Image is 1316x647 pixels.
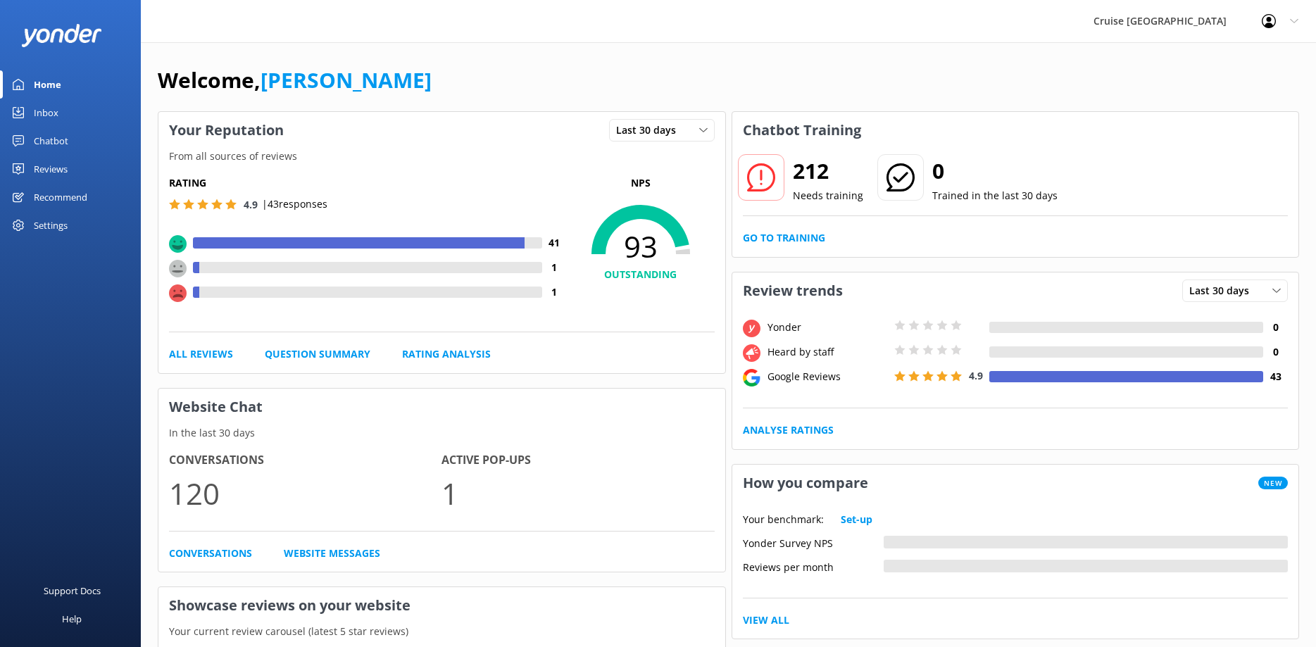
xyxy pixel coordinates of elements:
span: Last 30 days [1189,283,1258,299]
h4: Conversations [169,451,441,470]
h4: 1 [542,260,567,275]
h5: Rating [169,175,567,191]
span: 4.9 [244,198,258,211]
h4: 43 [1263,369,1288,384]
span: Last 30 days [616,123,684,138]
div: Yonder Survey NPS [743,536,884,548]
p: From all sources of reviews [158,149,725,164]
div: Home [34,70,61,99]
span: 4.9 [969,369,983,382]
a: [PERSON_NAME] [261,65,432,94]
a: Question Summary [265,346,370,362]
p: Your current review carousel (latest 5 star reviews) [158,624,725,639]
div: Google Reviews [764,369,891,384]
a: Go to Training [743,230,825,246]
h4: 1 [542,284,567,300]
p: | 43 responses [262,196,327,212]
h4: OUTSTANDING [567,267,715,282]
h2: 212 [793,154,863,188]
p: In the last 30 days [158,425,725,441]
a: All Reviews [169,346,233,362]
div: Settings [34,211,68,239]
a: Website Messages [284,546,380,561]
h3: Showcase reviews on your website [158,587,725,624]
p: Trained in the last 30 days [932,188,1058,203]
div: Reviews [34,155,68,183]
p: Needs training [793,188,863,203]
div: Help [62,605,82,633]
p: 1 [441,470,714,517]
h1: Welcome, [158,63,432,97]
p: NPS [567,175,715,191]
div: Yonder [764,320,891,335]
div: Chatbot [34,127,68,155]
h4: 41 [542,235,567,251]
h4: Active Pop-ups [441,451,714,470]
span: 93 [567,229,715,264]
p: Your benchmark: [743,512,824,527]
a: Rating Analysis [402,346,491,362]
h3: Website Chat [158,389,725,425]
h2: 0 [932,154,1058,188]
h3: Review trends [732,272,853,309]
h3: Your Reputation [158,112,294,149]
div: Heard by staff [764,344,891,360]
img: yonder-white-logo.png [21,24,102,47]
span: New [1258,477,1288,489]
h3: Chatbot Training [732,112,872,149]
div: Recommend [34,183,87,211]
a: View All [743,613,789,628]
p: 120 [169,470,441,517]
div: Inbox [34,99,58,127]
h4: 0 [1263,344,1288,360]
div: Reviews per month [743,560,884,572]
a: Analyse Ratings [743,422,834,438]
h3: How you compare [732,465,879,501]
a: Conversations [169,546,252,561]
a: Set-up [841,512,872,527]
h4: 0 [1263,320,1288,335]
div: Support Docs [44,577,101,605]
